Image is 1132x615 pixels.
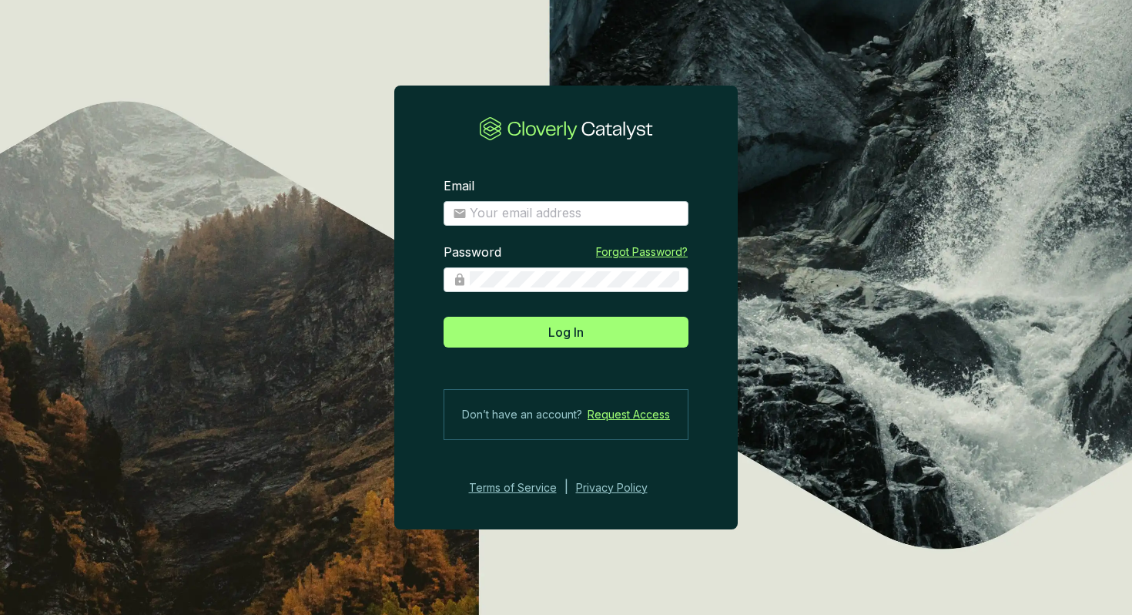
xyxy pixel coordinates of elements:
a: Forgot Password? [596,244,688,260]
input: Password [470,271,679,288]
span: Log In [548,323,584,341]
a: Request Access [588,405,670,424]
input: Email [470,205,679,222]
button: Log In [444,317,688,348]
span: Don’t have an account? [462,405,582,424]
a: Terms of Service [464,479,557,497]
div: | [564,479,568,497]
label: Password [444,244,501,261]
a: Privacy Policy [576,479,668,497]
label: Email [444,178,474,195]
